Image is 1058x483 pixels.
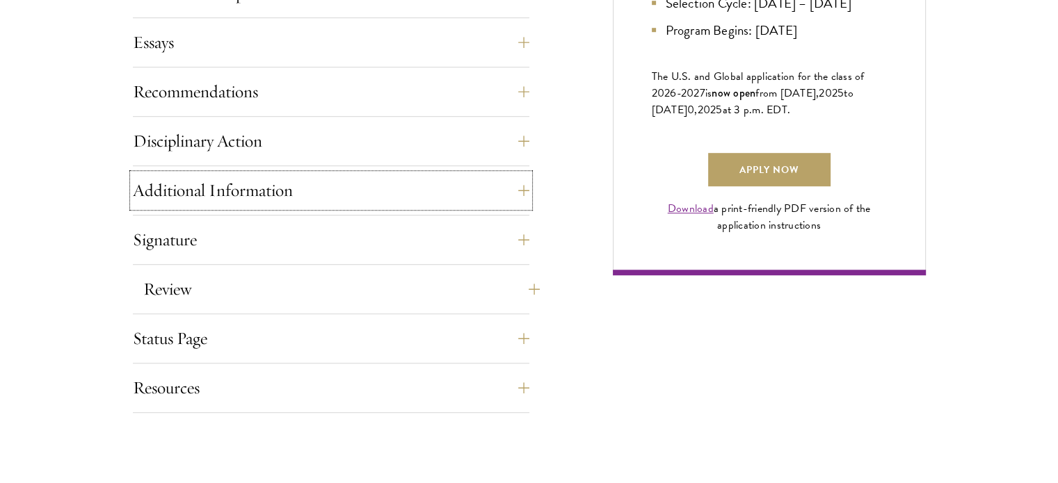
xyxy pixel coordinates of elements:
button: Status Page [133,322,529,355]
span: 202 [819,85,837,101]
span: , [694,101,697,118]
button: Resources [133,371,529,404]
span: now open [712,85,755,101]
span: 202 [698,101,716,118]
button: Essays [133,26,529,59]
span: -202 [677,85,700,101]
button: Disciplinary Action [133,124,529,158]
button: Review [143,272,540,306]
button: Additional Information [133,174,529,207]
span: 5 [837,85,844,101]
button: Recommendations [133,75,529,108]
li: Program Begins: [DATE] [652,20,887,40]
span: to [DATE] [652,85,853,118]
span: 5 [716,101,722,118]
span: at 3 p.m. EDT. [723,101,791,118]
a: Download [668,200,714,217]
span: 7 [700,85,705,101]
span: 0 [687,101,694,118]
button: Signature [133,223,529,256]
span: from [DATE], [755,85,819,101]
div: a print-friendly PDF version of the application instructions [652,200,887,234]
span: is [705,85,712,101]
a: Apply Now [708,153,831,186]
span: The U.S. and Global application for the class of 202 [652,68,865,101]
span: 6 [670,85,676,101]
